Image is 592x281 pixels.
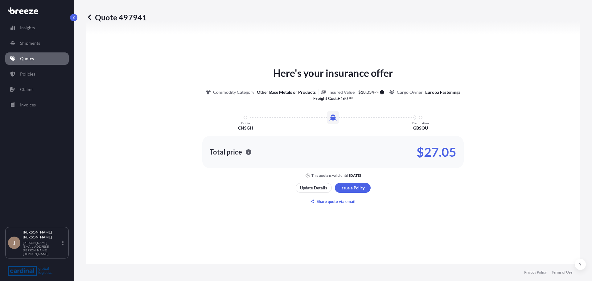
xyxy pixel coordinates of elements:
[358,90,361,94] span: $
[5,68,69,80] a: Policies
[338,96,340,101] span: £
[340,185,365,191] p: Issue a Policy
[20,40,40,46] p: Shipments
[313,95,353,101] p: :
[374,91,375,93] span: .
[86,12,147,22] p: Quote 497941
[349,97,353,99] span: 00
[20,102,36,108] p: Invoices
[5,83,69,96] a: Claims
[524,270,547,275] a: Privacy Policy
[5,99,69,111] a: Invoices
[366,90,367,94] span: ,
[375,91,379,93] span: 73
[273,66,393,81] p: Here's your insurance offer
[23,230,61,240] p: [PERSON_NAME] [PERSON_NAME]
[340,96,348,101] span: 160
[5,37,69,49] a: Shipments
[335,183,371,193] button: Issue a Policy
[412,121,429,125] p: Destination
[425,89,460,95] p: Europa Fastenings
[311,173,348,178] p: This quote is valid until
[296,196,371,206] button: Share quote via email
[417,147,456,157] p: $27.05
[296,183,332,193] button: Update Details
[313,96,337,101] b: Freight Cost
[300,185,327,191] p: Update Details
[210,149,242,155] p: Total price
[13,240,15,246] span: J
[8,266,52,276] img: organization-logo
[397,89,423,95] p: Cargo Owner
[241,121,250,125] p: Origin
[361,90,366,94] span: 18
[20,25,35,31] p: Insights
[349,173,361,178] p: [DATE]
[257,89,316,95] p: Other Base Metals or Products
[5,22,69,34] a: Insights
[328,89,355,95] p: Insured Value
[552,270,572,275] a: Terms of Use
[367,90,374,94] span: 034
[317,198,356,205] p: Share quote via email
[5,52,69,65] a: Quotes
[20,86,33,93] p: Claims
[20,56,34,62] p: Quotes
[213,89,254,95] p: Commodity Category
[413,125,428,131] p: GBSOU
[23,241,61,256] p: [PERSON_NAME][EMAIL_ADDRESS][PERSON_NAME][DOMAIN_NAME]
[238,125,253,131] p: CNSGH
[20,71,35,77] p: Policies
